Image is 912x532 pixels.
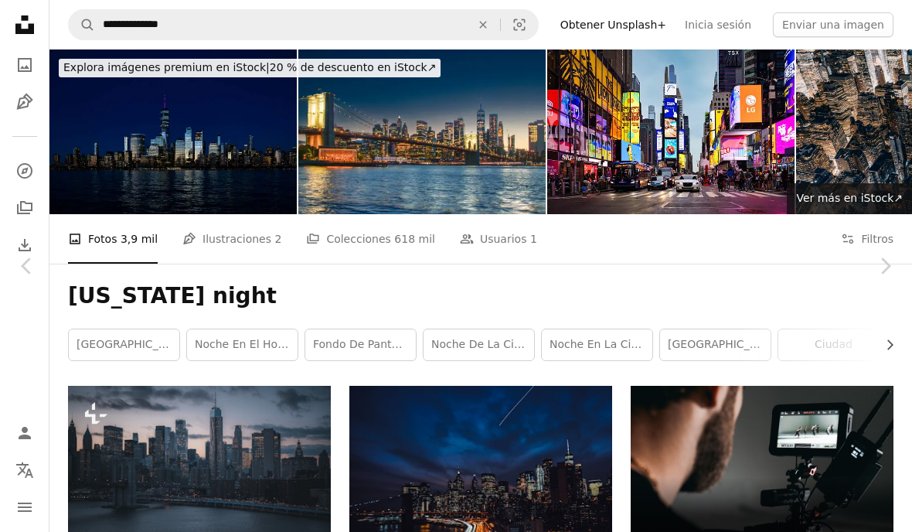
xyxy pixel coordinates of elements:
div: 20 % de descuento en iStock ↗ [59,59,441,77]
a: Usuarios 1 [460,214,537,264]
button: Idioma [9,455,40,486]
a: [GEOGRAPHIC_DATA] [69,329,179,360]
a: Noche en la ciudad [542,329,652,360]
button: Búsqueda visual [501,10,538,39]
h1: [US_STATE] night [68,282,893,310]
img: El histórico puente de Brooklyn por la noche [298,49,546,214]
a: Ilustraciones 2 [182,214,281,264]
a: Foto aérea del Metropolitan durante la noche\ [349,466,612,480]
a: Una vista del horizonte de una ciudad al atardecer [68,452,331,466]
a: Siguiente [858,192,912,340]
span: 618 mil [394,230,435,247]
button: Borrar [466,10,500,39]
a: Ilustraciones [9,87,40,118]
a: Fotos [9,49,40,80]
a: Inicia sesión [675,12,761,37]
button: Buscar en Unsplash [69,10,95,39]
a: [GEOGRAPHIC_DATA] [660,329,771,360]
img: Nueva York Times Square Paso de cebra por la noche NYC [547,49,795,214]
a: Fondo de pantalla de la ciudad de [GEOGRAPHIC_DATA] [305,329,416,360]
a: Obtener Unsplash+ [551,12,675,37]
img: Horizonte de la ciudad de Nueva York justo después del atardecer / temprano en la noche [49,49,297,214]
form: Encuentra imágenes en todo el sitio [68,9,539,40]
a: Ver más en iStock↗ [787,183,912,214]
a: Explorar [9,155,40,186]
a: Noche en el horizonte de [GEOGRAPHIC_DATA] [187,329,298,360]
span: 1 [530,230,537,247]
a: ciudad [778,329,889,360]
button: Menú [9,492,40,523]
a: noche de la ciudad de [GEOGRAPHIC_DATA] [424,329,534,360]
a: Iniciar sesión / Registrarse [9,418,40,448]
a: Colecciones 618 mil [306,214,435,264]
span: Explora imágenes premium en iStock | [63,61,270,73]
button: Filtros [841,214,893,264]
button: Enviar una imagen [773,12,893,37]
span: Ver más en iStock ↗ [796,192,903,204]
button: desplazar lista a la derecha [876,329,893,360]
span: 2 [274,230,281,247]
a: Explora imágenes premium en iStock|20 % de descuento en iStock↗ [49,49,450,87]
